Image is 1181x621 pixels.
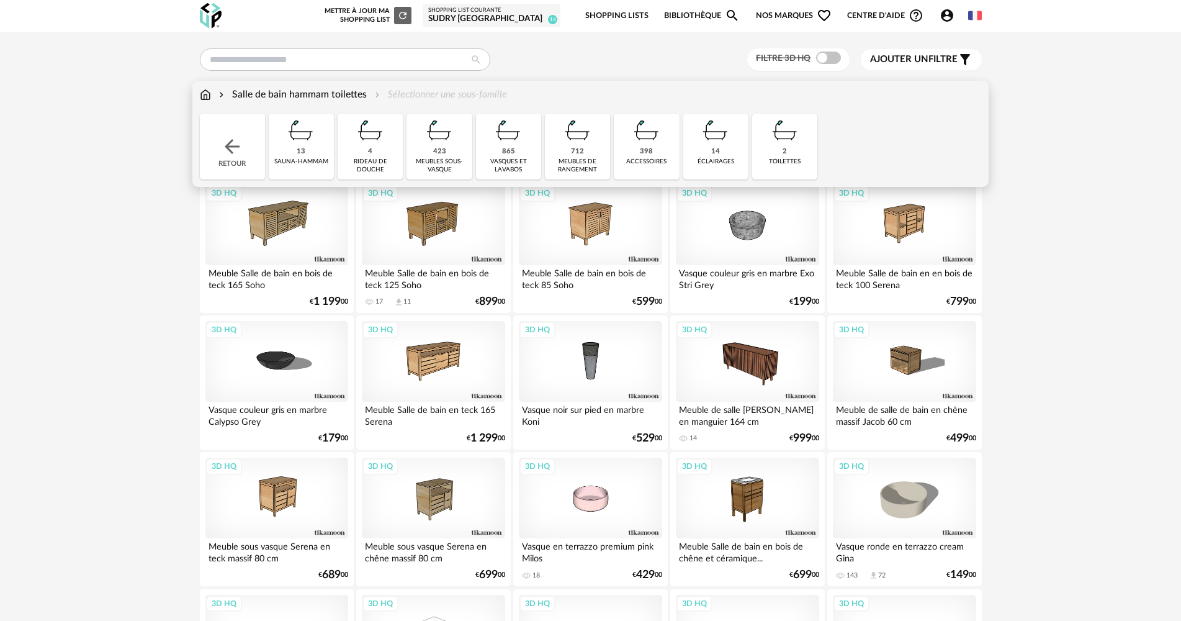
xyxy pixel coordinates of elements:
div: € 00 [632,297,662,306]
a: 3D HQ Vasque en terrazzo premium pink Milos 18 €42900 [513,452,667,586]
div: 3D HQ [676,322,712,338]
div: € 00 [632,571,662,579]
div: € 00 [318,434,348,443]
span: Help Circle Outline icon [909,8,923,23]
div: 3D HQ [833,185,869,201]
span: 429 [636,571,655,579]
img: Salle%20de%20bain.png [284,114,318,147]
span: 1 199 [313,297,341,306]
span: Filtre 3D HQ [756,54,811,63]
div: € 00 [475,571,505,579]
div: 3D HQ [362,185,398,201]
div: € 00 [318,571,348,579]
div: 865 [502,147,515,156]
img: Salle%20de%20bain.png [768,114,802,147]
span: Magnify icon [725,8,740,23]
div: 72 [878,571,886,580]
span: Centre d'aideHelp Circle Outline icon [847,8,923,23]
a: Shopping List courante SUDRY [GEOGRAPHIC_DATA] 14 [428,7,555,25]
div: rideau de douche [341,158,399,174]
span: 799 [950,297,969,306]
div: Vasque ronde en terrazzo cream Gina [833,538,976,563]
div: 3D HQ [362,322,398,338]
div: Meuble de salle de bain en chêne massif Jacob 60 cm [833,402,976,427]
a: 3D HQ Vasque couleur gris en marbre Calypso Grey €17900 [200,315,354,450]
img: fr [968,9,982,22]
img: Salle%20de%20bain.png [492,114,525,147]
div: 423 [433,147,446,156]
span: Download icon [394,297,403,307]
div: 2 [783,147,787,156]
span: Account Circle icon [940,8,954,23]
div: accessoires [626,158,667,166]
span: Nos marques [756,1,832,30]
div: Vasque couleur gris en marbre Exo Stri Grey [676,265,819,290]
div: meubles de rangement [549,158,606,174]
a: Shopping Lists [585,1,649,30]
a: 3D HQ Meuble Salle de bain en bois de teck 85 Soho €59900 [513,179,667,313]
a: 3D HQ Meuble de salle [PERSON_NAME] en manguier 164 cm 14 €99900 [670,315,824,450]
div: meubles sous-vasque [410,158,468,174]
div: Vasque noir sur pied en marbre Koni [519,402,662,427]
div: € 00 [789,434,819,443]
div: 3D HQ [206,596,242,612]
div: € 00 [946,571,976,579]
div: Meuble de salle [PERSON_NAME] en manguier 164 cm [676,402,819,427]
span: 499 [950,434,969,443]
a: 3D HQ Meuble sous vasque Serena en chêne massif 80 cm €69900 [356,452,510,586]
div: 3D HQ [519,458,555,474]
div: 3D HQ [362,458,398,474]
div: 3D HQ [206,185,242,201]
div: 3D HQ [519,596,555,612]
img: Salle%20de%20bain.png [354,114,387,147]
div: 3D HQ [206,322,242,338]
div: 17 [375,297,383,306]
div: sauna-hammam [274,158,328,166]
div: € 00 [946,434,976,443]
div: Salle de bain hammam toilettes [217,88,367,102]
a: 3D HQ Meuble Salle de bain en bois de teck 165 Soho €1 19900 [200,179,354,313]
a: BibliothèqueMagnify icon [664,1,740,30]
button: Ajouter unfiltre Filter icon [861,49,982,70]
div: toilettes [769,158,801,166]
div: Vasque couleur gris en marbre Calypso Grey [205,402,348,427]
div: 18 [532,571,540,580]
span: 199 [793,297,812,306]
div: Meuble Salle de bain en bois de teck 125 Soho [362,265,505,290]
div: € 00 [946,297,976,306]
div: € 00 [632,434,662,443]
div: vasques et lavabos [480,158,537,174]
img: svg+xml;base64,PHN2ZyB3aWR0aD0iMTYiIGhlaWdodD0iMTYiIHZpZXdCb3g9IjAgMCAxNiAxNiIgZmlsbD0ibm9uZSIgeG... [217,88,227,102]
a: 3D HQ Meuble de salle de bain en chêne massif Jacob 60 cm €49900 [827,315,981,450]
div: Meuble Salle de bain en en bois de teck 100 Serena [833,265,976,290]
div: éclairages [698,158,734,166]
a: 3D HQ Meuble Salle de bain en teck 165 Serena €1 29900 [356,315,510,450]
div: Meuble sous vasque Serena en chêne massif 80 cm [362,538,505,563]
img: svg+xml;base64,PHN2ZyB3aWR0aD0iMjQiIGhlaWdodD0iMjQiIHZpZXdCb3g9IjAgMCAyNCAyNCIgZmlsbD0ibm9uZSIgeG... [221,135,243,158]
a: 3D HQ Meuble sous vasque Serena en teck massif 80 cm €68900 [200,452,354,586]
div: 3D HQ [676,458,712,474]
div: 13 [297,147,305,156]
div: Meuble Salle de bain en bois de chêne et céramique... [676,538,819,563]
img: Salle%20de%20bain.png [699,114,732,147]
a: 3D HQ Vasque noir sur pied en marbre Koni €52900 [513,315,667,450]
div: 3D HQ [833,322,869,338]
span: 999 [793,434,812,443]
span: 179 [322,434,341,443]
span: 149 [950,571,969,579]
span: 14 [548,15,557,24]
div: 3D HQ [676,185,712,201]
a: 3D HQ Meuble Salle de bain en bois de teck 125 Soho 17 Download icon 11 €89900 [356,179,510,313]
div: SUDRY [GEOGRAPHIC_DATA] [428,14,555,25]
span: 1 299 [470,434,498,443]
div: 3D HQ [833,458,869,474]
div: Meuble Salle de bain en teck 165 Serena [362,402,505,427]
a: 3D HQ Meuble Salle de bain en bois de chêne et céramique... €69900 [670,452,824,586]
span: Filter icon [958,52,972,67]
a: 3D HQ Vasque couleur gris en marbre Exo Stri Grey €19900 [670,179,824,313]
span: Heart Outline icon [817,8,832,23]
div: Meuble sous vasque Serena en teck massif 80 cm [205,538,348,563]
span: 689 [322,571,341,579]
div: 14 [689,434,697,443]
div: 11 [403,297,411,306]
